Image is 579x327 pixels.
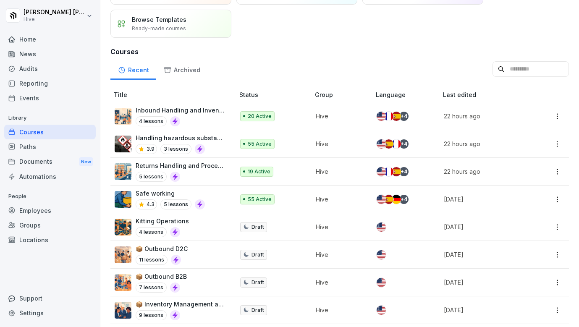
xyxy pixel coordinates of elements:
p: Draft [252,279,264,286]
p: Hive [316,167,362,176]
img: t72cg3dsrbajyqggvzmlmfek.png [115,108,131,125]
img: ns5fm27uu5em6705ixom0yjt.png [115,191,131,208]
img: us.svg [377,112,386,121]
p: Hive [316,250,362,259]
p: Group [315,90,372,99]
p: 20 Active [248,112,272,120]
img: us.svg [377,306,386,315]
p: Hive [316,112,362,120]
img: es.svg [384,139,393,149]
img: us.svg [377,278,386,287]
div: + 4 [399,167,409,176]
p: 9 lessons [136,310,167,320]
img: fr.svg [384,112,393,121]
img: tjh8e7lxbtqfiykh70cq83wv.png [115,219,131,235]
img: us.svg [377,195,386,204]
a: Archived [156,58,207,80]
p: 4.3 [147,201,155,208]
p: 22 hours ago [444,167,529,176]
a: Home [4,32,96,47]
div: New [79,157,93,167]
p: Hive [316,222,362,231]
p: Hive [316,139,362,148]
a: Groups [4,218,96,233]
p: 5 lessons [160,199,191,209]
p: 19 Active [248,168,270,175]
img: fr.svg [392,139,401,149]
img: ro33qf0i8ndaw7nkfv0stvse.png [115,136,131,152]
p: Returns Handling and Process Flow [136,161,226,170]
div: + 4 [399,139,409,149]
a: Locations [4,233,96,247]
p: 📦 Outbound B2B [136,272,187,281]
p: 55 Active [248,196,272,203]
p: 4 lessons [136,227,167,237]
p: 📦 Outbound D2C [136,244,188,253]
p: Safe working [136,189,205,198]
img: de.svg [392,195,401,204]
div: Support [4,291,96,306]
p: [DATE] [444,195,529,204]
p: 11 lessons [136,255,168,265]
a: Settings [4,306,96,320]
img: xc7nf3d4jwvfywnbzt6h68df.png [115,274,131,291]
div: Employees [4,203,96,218]
p: [DATE] [444,222,529,231]
div: + 4 [399,195,409,204]
p: 3.9 [147,145,155,153]
p: 22 hours ago [444,112,529,120]
p: Status [239,90,312,99]
img: us.svg [377,167,386,176]
p: Hive [316,306,362,314]
p: Title [114,90,236,99]
p: [PERSON_NAME] [PERSON_NAME] [24,9,85,16]
img: aidnvelekitijs2kqwqm5dln.png [115,302,131,319]
p: 7 lessons [136,283,167,293]
img: aul0s4anxaw34jzwydbhh5d5.png [115,246,131,263]
p: Draft [252,251,264,259]
img: fr.svg [384,167,393,176]
a: Reporting [4,76,96,91]
p: Handling hazardous substances [136,133,226,142]
a: Audits [4,61,96,76]
p: 4 lessons [136,116,167,126]
img: us.svg [377,250,386,259]
img: es.svg [392,167,401,176]
a: Automations [4,169,96,184]
p: Hive [316,195,362,204]
p: 55 Active [248,140,272,148]
p: Draft [252,223,264,231]
p: Ready-made courses [132,25,186,32]
a: Recent [110,58,156,80]
p: Language [376,90,440,99]
p: 5 lessons [136,172,167,182]
a: Events [4,91,96,105]
p: 22 hours ago [444,139,529,148]
a: Paths [4,139,96,154]
a: DocumentsNew [4,154,96,170]
p: Hive [316,278,362,287]
p: Browse Templates [132,15,186,24]
a: News [4,47,96,61]
p: Last edited [443,90,540,99]
div: Documents [4,154,96,170]
p: [DATE] [444,306,529,314]
h3: Courses [110,47,569,57]
div: + 4 [399,112,409,121]
a: Courses [4,125,96,139]
p: People [4,190,96,203]
img: us.svg [377,139,386,149]
p: [DATE] [444,278,529,287]
p: Inbound Handling and Inventory Restocking [136,106,226,115]
p: Kitting Operations [136,217,189,225]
